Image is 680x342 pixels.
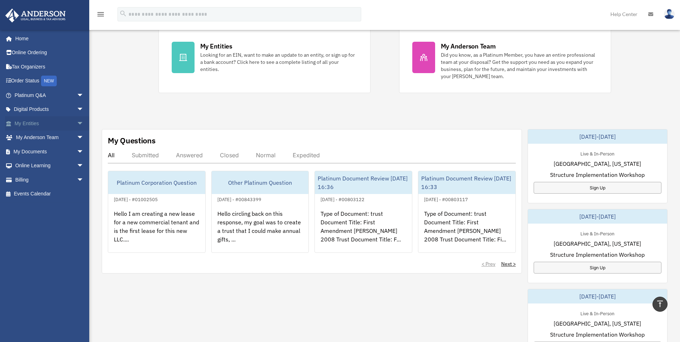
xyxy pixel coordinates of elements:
div: Type of Document: trust Document Title: First Amendment [PERSON_NAME] 2008 Trust Document Title: ... [315,204,412,259]
a: My Entities Looking for an EIN, want to make an update to an entity, or sign up for a bank accoun... [158,29,371,93]
a: Order StatusNEW [5,74,95,88]
a: Billingarrow_drop_down [5,173,95,187]
a: Events Calendar [5,187,95,201]
div: [DATE] - #01002505 [108,195,163,203]
div: NEW [41,76,57,86]
a: Sign Up [534,262,661,274]
span: arrow_drop_down [77,144,91,159]
a: Sign Up [534,182,661,194]
div: Platinum Document Review [DATE] 16:33 [418,171,515,194]
div: My Anderson Team [441,42,496,51]
span: arrow_drop_down [77,116,91,131]
div: Live & In-Person [575,309,620,317]
a: Home [5,31,91,46]
div: My Questions [108,135,156,146]
a: Tax Organizers [5,60,95,74]
div: Platinum Document Review [DATE] 16:36 [315,171,412,194]
a: Next > [501,260,516,267]
div: Live & In-Person [575,149,620,157]
a: My Entitiesarrow_drop_down [5,116,95,131]
a: My Anderson Teamarrow_drop_down [5,131,95,145]
div: Hello circling back on this response, my goal was to create a trust that I could make annual gift... [212,204,309,259]
a: Platinum Corporation Question[DATE] - #01002505Hello I am creating a new lease for a new commerci... [108,171,206,253]
a: Other Platinum Question[DATE] - #00843399Hello circling back on this response, my goal was to cre... [211,171,309,253]
div: [DATE] - #00803117 [418,195,474,203]
div: Submitted [132,152,159,159]
div: Normal [256,152,276,159]
div: [DATE]-[DATE] [528,129,667,144]
div: Expedited [293,152,320,159]
span: arrow_drop_down [77,88,91,103]
div: [DATE] - #00803122 [315,195,370,203]
a: Platinum Document Review [DATE] 16:33[DATE] - #00803117Type of Document: trust Document Title: Fi... [418,171,516,253]
div: Closed [220,152,239,159]
div: Did you know, as a Platinum Member, you have an entire professional team at your disposal? Get th... [441,51,598,80]
span: [GEOGRAPHIC_DATA], [US_STATE] [554,319,641,328]
a: Online Learningarrow_drop_down [5,159,95,173]
div: Hello I am creating a new lease for a new commercial tenant and is the first lease for this new L... [108,204,205,259]
div: [DATE]-[DATE] [528,289,667,303]
div: Answered [176,152,203,159]
div: All [108,152,115,159]
div: Live & In-Person [575,229,620,237]
span: [GEOGRAPHIC_DATA], [US_STATE] [554,239,641,248]
span: arrow_drop_down [77,131,91,145]
a: menu [96,12,105,19]
span: arrow_drop_down [77,159,91,173]
div: [DATE] - #00843399 [212,195,267,203]
a: vertical_align_top [653,297,668,312]
a: Platinum Document Review [DATE] 16:36[DATE] - #00803122Type of Document: trust Document Title: Fi... [314,171,412,253]
span: arrow_drop_down [77,173,91,187]
img: User Pic [664,9,675,19]
div: My Entities [200,42,232,51]
div: Looking for an EIN, want to make an update to an entity, or sign up for a bank account? Click her... [200,51,357,73]
i: vertical_align_top [656,300,664,308]
i: menu [96,10,105,19]
div: Type of Document: trust Document Title: First Amendment [PERSON_NAME] 2008 Trust Document Title: ... [418,204,515,259]
span: arrow_drop_down [77,102,91,117]
i: search [119,10,127,17]
div: Platinum Corporation Question [108,171,205,194]
span: Structure Implementation Workshop [550,330,645,339]
a: Digital Productsarrow_drop_down [5,102,95,117]
a: My Documentsarrow_drop_down [5,144,95,159]
span: [GEOGRAPHIC_DATA], [US_STATE] [554,159,641,168]
span: Structure Implementation Workshop [550,170,645,179]
a: Online Ordering [5,46,95,60]
span: Structure Implementation Workshop [550,250,645,259]
div: Other Platinum Question [212,171,309,194]
img: Anderson Advisors Platinum Portal [3,9,68,22]
a: Platinum Q&Aarrow_drop_down [5,88,95,102]
div: [DATE]-[DATE] [528,209,667,224]
a: My Anderson Team Did you know, as a Platinum Member, you have an entire professional team at your... [399,29,611,93]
